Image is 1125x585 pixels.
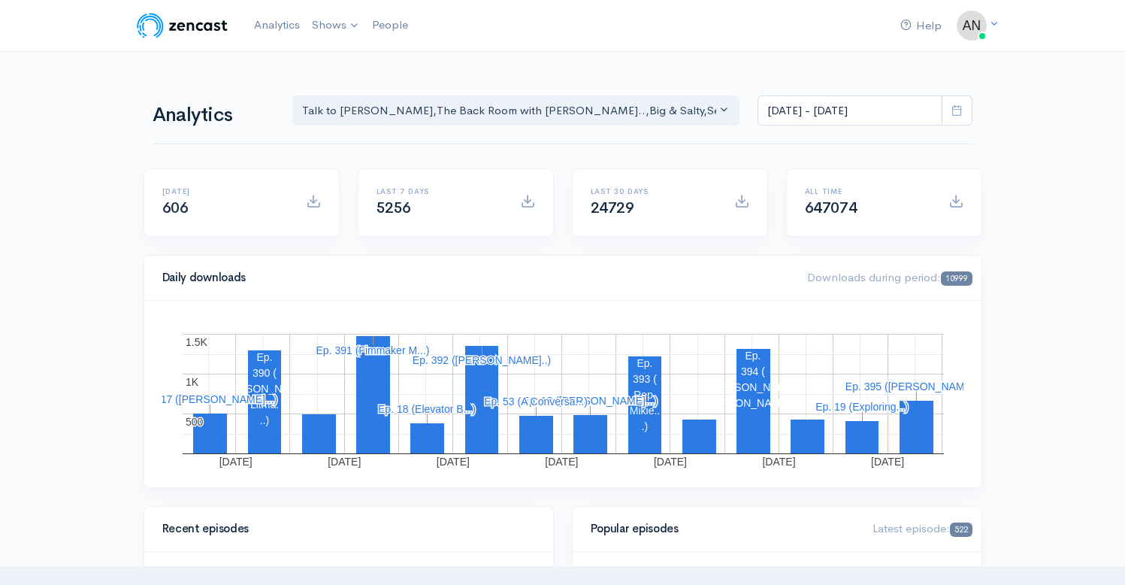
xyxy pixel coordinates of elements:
[815,401,909,413] text: Ep. 19 (Exploring...)
[591,199,634,217] span: 24729
[378,403,476,415] text: Ep. 18 (Elevator B...)
[377,187,502,196] h6: Last 7 days
[256,351,272,363] text: Ep.
[641,420,648,432] text: .)
[805,187,930,196] h6: All time
[219,456,252,468] text: [DATE]
[805,199,857,217] span: 647074
[162,523,526,535] h4: Recent episodes
[637,357,652,369] text: Ep.
[436,456,469,468] text: [DATE]
[302,102,717,120] div: Talk to [PERSON_NAME] , The Back Room with [PERSON_NAME].. , Big & Salty , Serial Tales - [PERSON...
[591,187,716,196] h6: Last 30 days
[316,344,429,356] text: Ep. 391 (Fimmaker M...)
[872,521,972,535] span: Latest episode:
[135,11,230,41] img: ZenCast Logo
[745,350,761,362] text: Ep.
[162,319,963,469] svg: A chart.
[957,11,987,41] img: ...
[484,396,588,408] text: Ep. 53 (A Conversa...)
[259,414,268,426] text: ..)
[894,10,948,42] a: Help
[153,105,274,126] h1: Analytics
[162,187,288,196] h6: [DATE]
[292,95,740,126] button: Talk to Allison, The Back Room with Andy O..., Big & Salty, Serial Tales - Joan Julie..., The Cam...
[703,397,802,409] text: [PERSON_NAME]...)
[950,523,972,537] span: 522
[186,376,199,388] text: 1K
[162,199,189,217] span: 606
[545,456,578,468] text: [DATE]
[162,271,790,284] h4: Daily downloads
[186,336,207,348] text: 1.5K
[941,271,972,286] span: 10999
[807,270,972,284] span: Downloads during period:
[522,395,658,407] text: Ep. 18 ([PERSON_NAME]...)
[221,383,307,395] text: [PERSON_NAME]
[306,9,366,42] a: Shows
[328,456,361,468] text: [DATE]
[186,416,204,428] text: 500
[377,199,411,217] span: 5256
[412,354,550,366] text: Ep. 392 ([PERSON_NAME]..)
[653,456,686,468] text: [DATE]
[591,523,855,535] h4: Popular episodes
[141,393,277,405] text: Ep. 17 ([PERSON_NAME]...)
[248,9,306,41] a: Analytics
[709,381,796,393] text: [PERSON_NAME]
[845,380,986,393] text: Ep. 395 ([PERSON_NAME]...)
[762,456,795,468] text: [DATE]
[758,95,942,126] input: analytics date range selector
[366,9,414,41] a: People
[871,456,904,468] text: [DATE]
